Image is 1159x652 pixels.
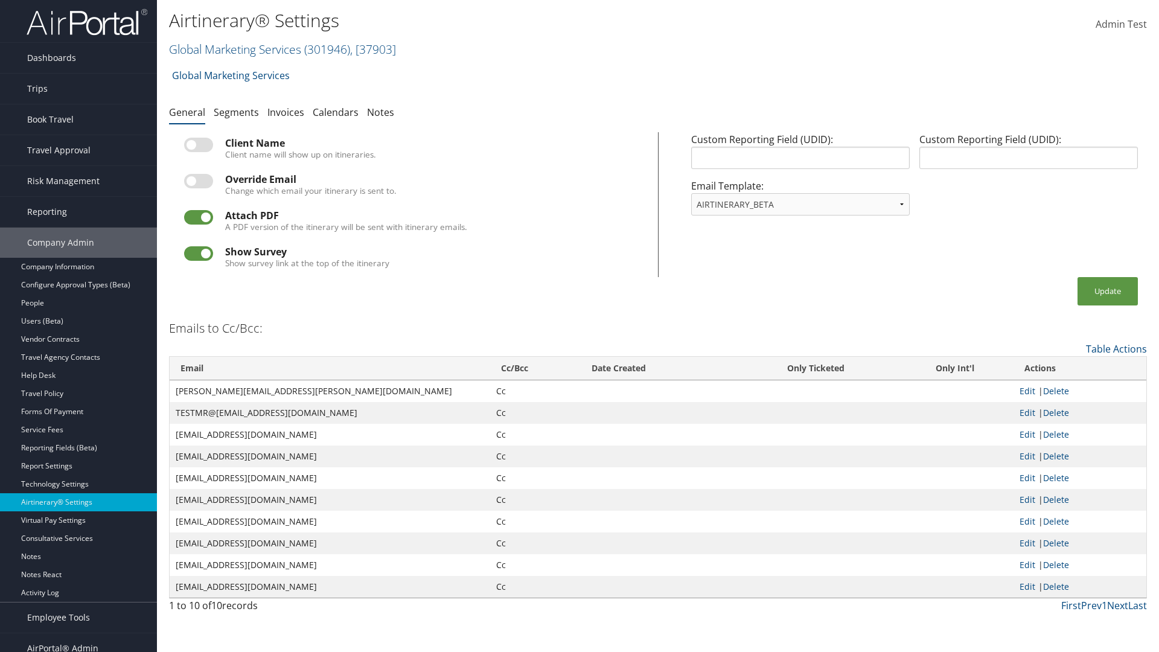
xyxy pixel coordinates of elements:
[170,489,490,511] td: [EMAIL_ADDRESS][DOMAIN_NAME]
[27,135,91,165] span: Travel Approval
[1043,450,1069,462] a: Delete
[1107,599,1128,612] a: Next
[170,446,490,467] td: [EMAIL_ADDRESS][DOMAIN_NAME]
[1096,6,1147,43] a: Admin Test
[169,106,205,119] a: General
[686,132,915,179] div: Custom Reporting Field (UDID):
[225,257,389,269] label: Show survey link at the top of the itinerary
[1014,489,1146,511] td: |
[27,8,147,36] img: airportal-logo.png
[1043,472,1069,484] a: Delete
[267,106,304,119] a: Invoices
[1128,599,1147,612] a: Last
[27,74,48,104] span: Trips
[1020,450,1035,462] a: Edit
[1020,581,1035,592] a: Edit
[170,402,490,424] td: TESTMR@[EMAIL_ADDRESS][DOMAIN_NAME]
[1043,559,1069,570] a: Delete
[686,179,915,225] div: Email Template:
[490,554,581,576] td: Cc
[490,489,581,511] td: Cc
[1102,599,1107,612] a: 1
[1014,446,1146,467] td: |
[490,424,581,446] td: Cc
[170,380,490,402] td: [PERSON_NAME][EMAIL_ADDRESS][PERSON_NAME][DOMAIN_NAME]
[169,8,821,33] h1: Airtinerary® Settings
[1014,532,1146,554] td: |
[27,228,94,258] span: Company Admin
[169,598,406,619] div: 1 to 10 of records
[490,576,581,598] td: Cc
[170,357,490,380] th: Email: activate to sort column ascending
[1014,402,1146,424] td: |
[172,63,290,88] a: Global Marketing Services
[27,104,74,135] span: Book Travel
[225,174,643,185] div: Override Email
[27,43,76,73] span: Dashboards
[225,210,643,221] div: Attach PDF
[1096,18,1147,31] span: Admin Test
[915,132,1143,179] div: Custom Reporting Field (UDID):
[27,166,100,196] span: Risk Management
[170,467,490,489] td: [EMAIL_ADDRESS][DOMAIN_NAME]
[170,511,490,532] td: [EMAIL_ADDRESS][DOMAIN_NAME]
[27,602,90,633] span: Employee Tools
[1043,429,1069,440] a: Delete
[1078,277,1138,305] button: Update
[490,446,581,467] td: Cc
[169,320,263,337] h3: Emails to Cc/Bcc:
[169,41,396,57] a: Global Marketing Services
[304,41,350,57] span: ( 301946 )
[1020,494,1035,505] a: Edit
[225,149,376,161] label: Client name will show up on itineraries.
[1043,385,1069,397] a: Delete
[1014,380,1146,402] td: |
[170,554,490,576] td: [EMAIL_ADDRESS][DOMAIN_NAME]
[1043,581,1069,592] a: Delete
[1020,559,1035,570] a: Edit
[214,106,259,119] a: Segments
[490,402,581,424] td: Cc
[170,424,490,446] td: [EMAIL_ADDRESS][DOMAIN_NAME]
[367,106,394,119] a: Notes
[490,467,581,489] td: Cc
[490,532,581,554] td: Cc
[1014,576,1146,598] td: |
[170,532,490,554] td: [EMAIL_ADDRESS][DOMAIN_NAME]
[1020,407,1035,418] a: Edit
[1020,472,1035,484] a: Edit
[896,357,1013,380] th: Only Int'l: activate to sort column ascending
[225,138,643,149] div: Client Name
[490,511,581,532] td: Cc
[350,41,396,57] span: , [ 37903 ]
[1061,599,1081,612] a: First
[1020,516,1035,527] a: Edit
[735,357,896,380] th: Only Ticketed: activate to sort column ascending
[581,357,735,380] th: Date Created: activate to sort column ascending
[1086,342,1147,356] a: Table Actions
[1043,516,1069,527] a: Delete
[1014,554,1146,576] td: |
[225,221,467,233] label: A PDF version of the itinerary will be sent with itinerary emails.
[225,185,397,197] label: Change which email your itinerary is sent to.
[1020,385,1035,397] a: Edit
[211,599,222,612] span: 10
[1043,407,1069,418] a: Delete
[1014,467,1146,489] td: |
[313,106,359,119] a: Calendars
[490,357,581,380] th: Cc/Bcc: activate to sort column ascending
[170,576,490,598] td: [EMAIL_ADDRESS][DOMAIN_NAME]
[1020,537,1035,549] a: Edit
[1081,599,1102,612] a: Prev
[225,246,643,257] div: Show Survey
[1020,429,1035,440] a: Edit
[1043,494,1069,505] a: Delete
[27,197,67,227] span: Reporting
[1043,537,1069,549] a: Delete
[1014,424,1146,446] td: |
[1014,511,1146,532] td: |
[490,380,581,402] td: Cc
[1014,357,1146,380] th: Actions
